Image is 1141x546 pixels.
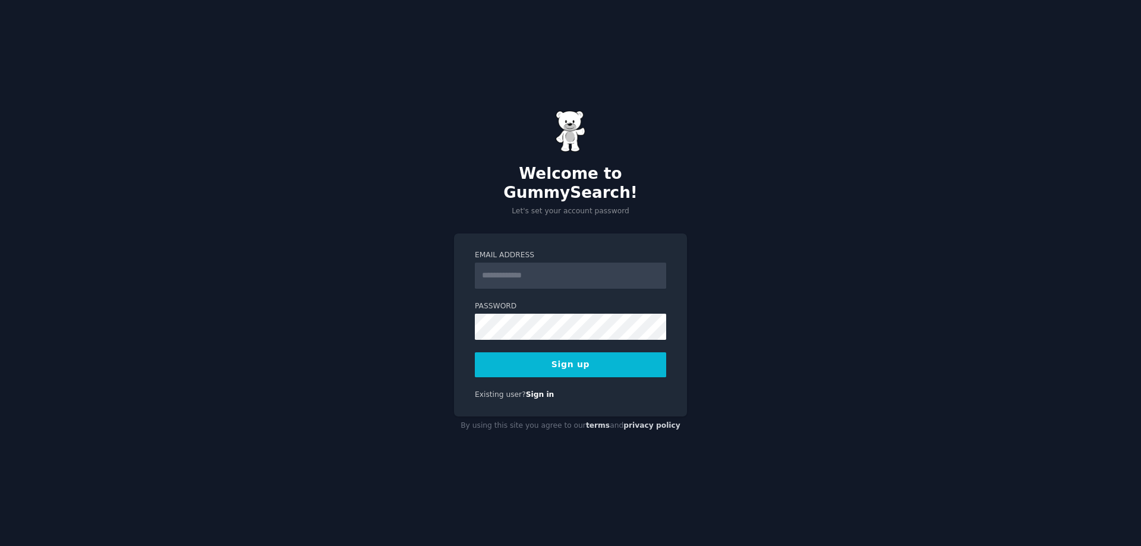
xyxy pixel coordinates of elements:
div: By using this site you agree to our and [454,416,687,435]
button: Sign up [475,352,666,377]
a: terms [586,421,610,430]
p: Let's set your account password [454,206,687,217]
img: Gummy Bear [556,111,585,152]
a: Sign in [526,390,554,399]
label: Email Address [475,250,666,261]
a: privacy policy [623,421,680,430]
span: Existing user? [475,390,526,399]
label: Password [475,301,666,312]
h2: Welcome to GummySearch! [454,165,687,202]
